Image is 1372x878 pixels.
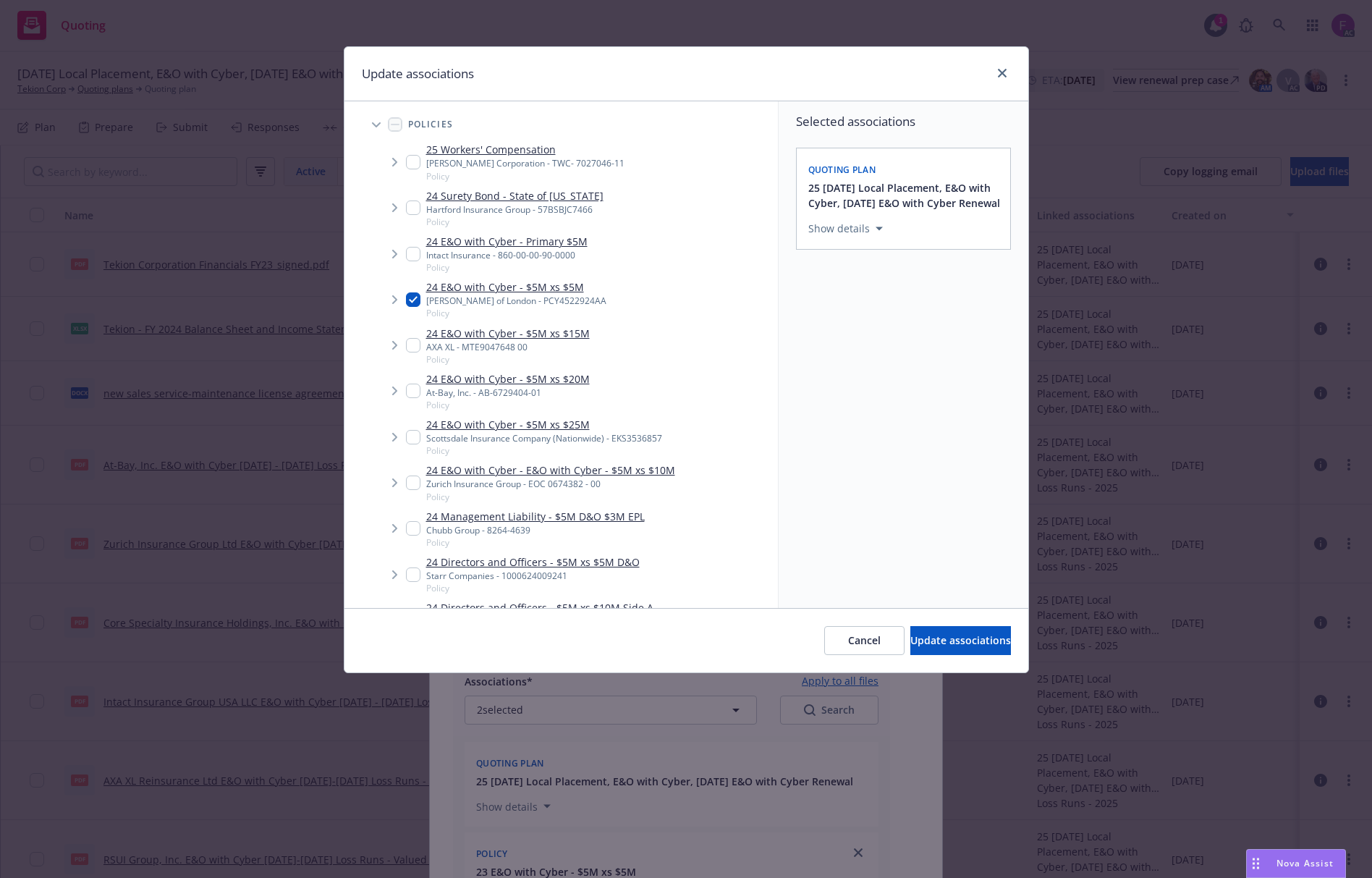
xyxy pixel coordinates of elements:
[426,203,604,216] div: Hartford Insurance Group - 57BSBJC7466
[426,249,588,261] div: Intact Insurance - 860-00-00-90-0000
[426,417,662,432] a: 24 E&O with Cyber - $5M xs $25M
[426,234,588,249] a: 24 E&O with Cyber - Primary $5M
[426,261,588,274] span: Policy
[426,491,675,503] span: Policy
[910,633,1011,647] span: Update associations
[426,536,645,549] span: Policy
[824,626,905,655] button: Cancel
[426,600,653,615] a: 24 Directors and Officers - $5M xs $10M Side A
[808,180,1002,211] button: 25 [DATE] Local Placement, E&O with Cyber, [DATE] E&O with Cyber Renewal
[426,279,606,295] a: 24 E&O with Cyber - $5M xs $5M
[426,170,624,182] span: Policy
[910,626,1011,655] button: Update associations
[426,432,662,444] div: Scottsdale Insurance Company (Nationwide) - EKS3536857
[426,157,624,169] div: [PERSON_NAME] Corporation - TWC- 7027046-11
[426,509,645,524] a: 24 Management Liability - $5M D&O $3M EPL
[426,353,590,366] span: Policy
[426,188,604,203] a: 24 Surety Bond - State of [US_STATE]
[426,478,675,490] div: Zurich Insurance Group - EOC 0674382 - 00
[848,633,881,647] span: Cancel
[426,371,590,387] a: 24 E&O with Cyber - $5M xs $20M
[808,164,876,176] span: Quoting plan
[426,307,606,319] span: Policy
[408,120,454,129] span: Policies
[803,220,889,237] button: Show details
[1246,849,1346,878] button: Nova Assist
[426,524,645,536] div: Chubb Group - 8264-4639
[796,113,1011,130] span: Selected associations
[426,216,604,228] span: Policy
[426,444,662,457] span: Policy
[426,387,590,399] div: At-Bay, Inc. - AB-6729404-01
[426,142,624,157] a: 25 Workers' Compensation
[994,64,1011,82] a: close
[1247,850,1265,877] div: Drag to move
[426,326,590,341] a: 24 E&O with Cyber - $5M xs $15M
[426,582,640,594] span: Policy
[426,399,590,411] span: Policy
[426,463,675,478] a: 24 E&O with Cyber - E&O with Cyber - $5M xs $10M
[362,64,474,83] h1: Update associations
[426,341,590,353] div: AXA XL - MTE9047648 00
[426,295,606,307] div: [PERSON_NAME] of London - PCY4522924AA
[426,570,640,582] div: Starr Companies - 1000624009241
[426,554,640,570] a: 24 Directors and Officers - $5M xs $5M D&O
[1276,857,1334,869] span: Nova Assist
